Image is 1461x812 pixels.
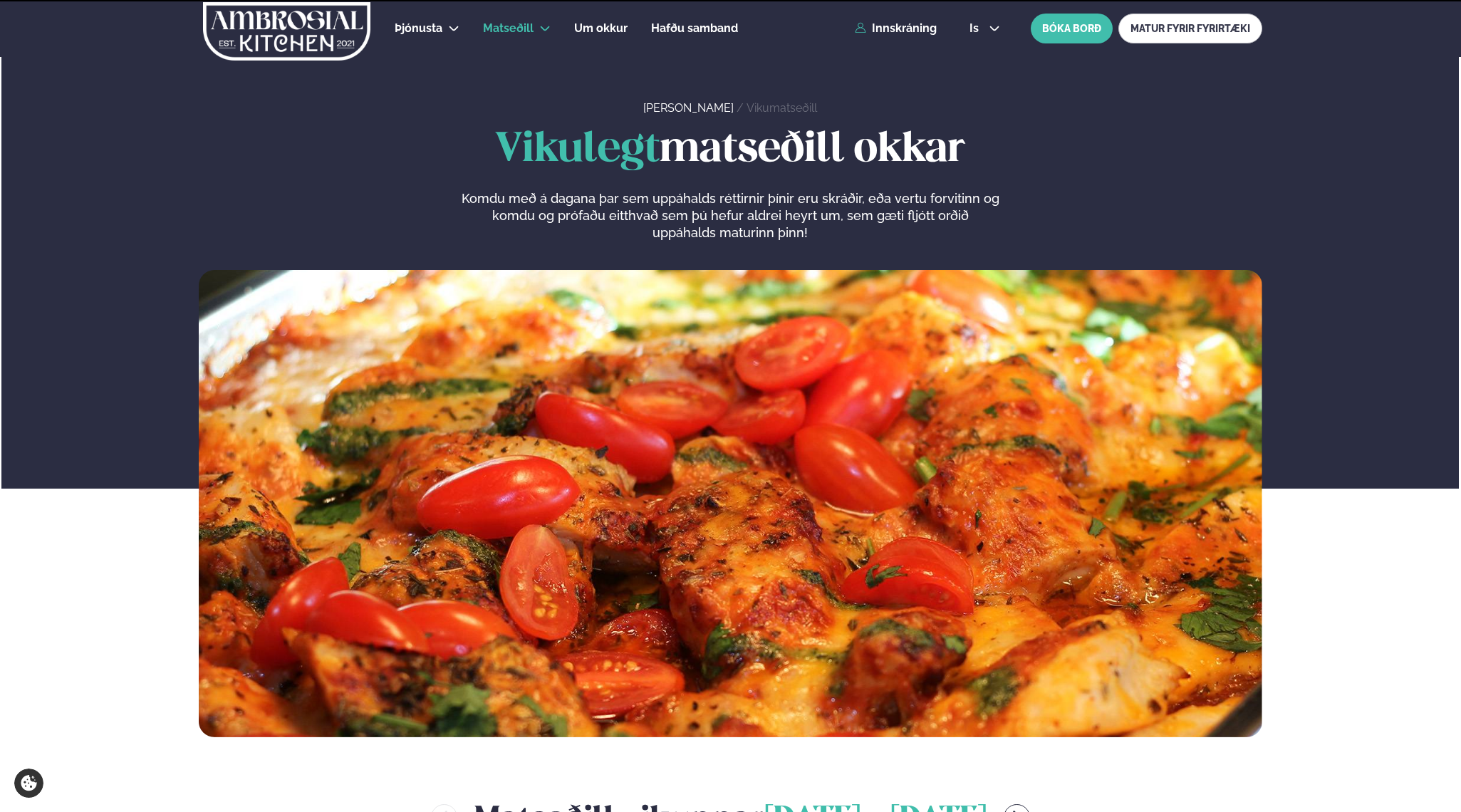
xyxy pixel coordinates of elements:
[574,21,628,35] span: Um okkur
[958,23,1012,34] button: is
[651,20,738,37] a: Hafðu samband
[643,101,734,115] a: [PERSON_NAME]
[969,23,983,34] span: is
[747,101,817,115] a: Vikumatseðill
[651,21,738,35] span: Hafðu samband
[483,21,534,35] span: Matseðill
[483,20,534,37] a: Matseðill
[199,270,1262,737] img: image alt
[855,22,937,35] a: Innskráning
[495,130,660,170] span: Vikulegt
[395,21,442,35] span: Þjónusta
[199,127,1262,173] h1: matseðill okkar
[14,769,43,798] a: Cookie settings
[574,20,628,37] a: Um okkur
[1118,14,1262,43] a: MATUR FYRIR FYRIRTÆKI
[395,20,442,37] a: Þjónusta
[202,2,372,61] img: logo
[461,190,999,241] p: Komdu með á dagana þar sem uppáhalds réttirnir þínir eru skráðir, eða vertu forvitinn og komdu og...
[737,101,747,115] span: /
[1031,14,1113,43] button: BÓKA BORÐ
